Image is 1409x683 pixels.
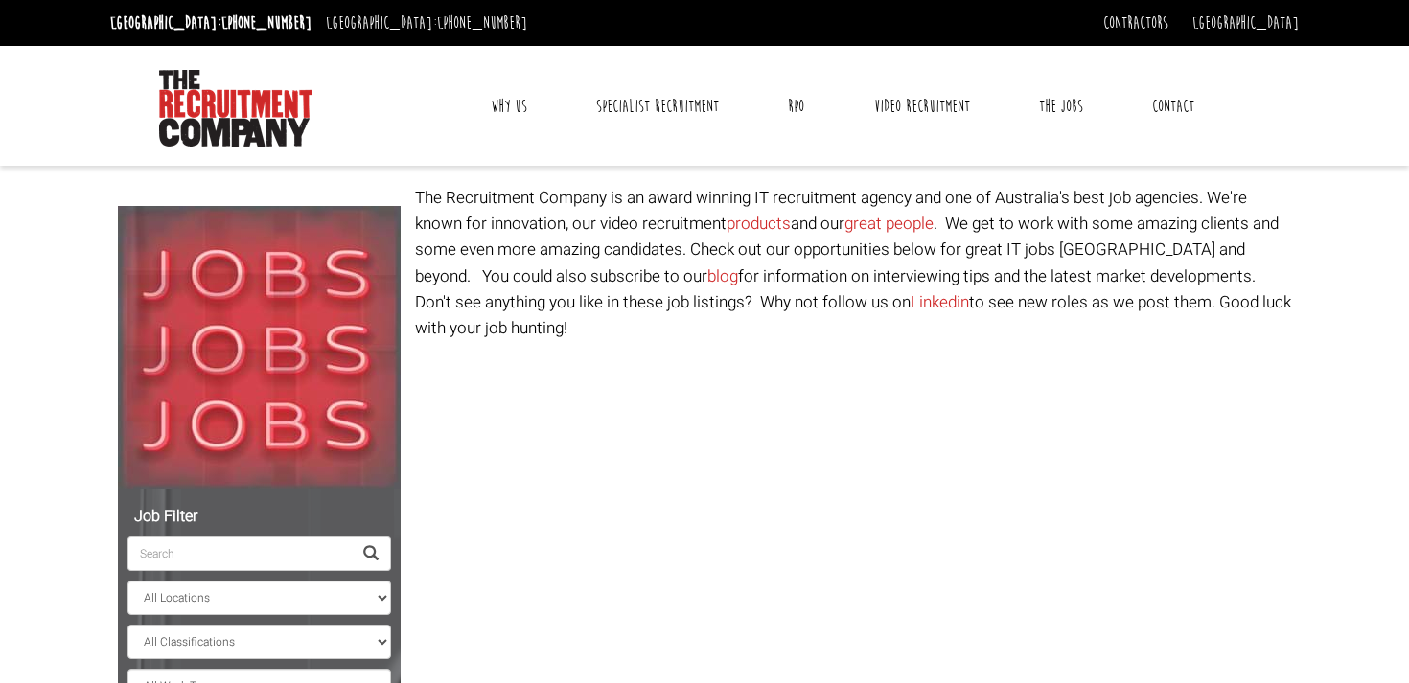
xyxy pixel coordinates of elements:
a: [GEOGRAPHIC_DATA] [1192,12,1299,34]
a: Video Recruitment [860,82,984,130]
a: Contractors [1103,12,1168,34]
a: Linkedin [911,290,969,314]
a: [PHONE_NUMBER] [221,12,312,34]
a: RPO [774,82,819,130]
a: Why Us [476,82,542,130]
a: great people [844,212,934,236]
img: Jobs, Jobs, Jobs [118,206,401,489]
img: The Recruitment Company [159,70,312,147]
input: Search [127,536,352,571]
a: blog [707,264,738,288]
p: The Recruitment Company is an award winning IT recruitment agency and one of Australia's best job... [415,185,1292,341]
h5: Job Filter [127,509,391,526]
a: [PHONE_NUMBER] [437,12,527,34]
a: Contact [1138,82,1209,130]
li: [GEOGRAPHIC_DATA]: [105,8,316,38]
a: Specialist Recruitment [582,82,733,130]
a: The Jobs [1025,82,1097,130]
li: [GEOGRAPHIC_DATA]: [321,8,532,38]
a: products [727,212,791,236]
